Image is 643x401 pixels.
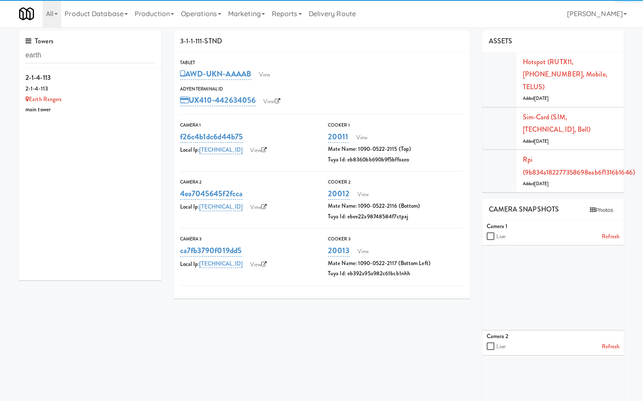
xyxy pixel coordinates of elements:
div: Tuya Id: eb8360bb690b9f5bffxaeo [328,155,463,165]
div: Local Ip: [180,144,316,157]
span: CAMERA SNAPSHOTS [489,204,559,214]
a: Earth Rangers [25,95,62,103]
a: Rpi (9b834a182277358698eab6f1316b1646) [523,155,635,177]
a: View [246,258,271,271]
div: main tower [25,104,155,115]
div: 2-1-4-113 [25,71,155,84]
a: [TECHNICAL_ID] [199,260,242,268]
div: Cooker 1 [328,121,463,130]
div: Local Ip: [180,201,316,214]
a: View [353,245,373,258]
div: 3-1-1-111-STND [174,31,470,52]
button: Photos [586,204,618,217]
a: 20011 [328,131,349,143]
a: Refresh [602,342,620,352]
input: Search towers [25,48,155,63]
a: ca7fb3790f019dd5 [180,245,242,257]
a: View [246,144,271,157]
div: Tuya Id: eb392a95a982c61bcb1nhh [328,268,463,279]
a: [TECHNICAL_ID] [199,203,242,211]
span: [DATE] [534,95,549,102]
a: Sim-card (SIM, [TECHNICAL_ID], Bell) [523,112,591,135]
a: View [259,95,285,108]
div: Camera 1 [487,221,620,232]
label: Live [496,342,505,352]
span: [DATE] [534,181,549,187]
div: Tuya Id: ebee22a98748584f7ctpxj [328,212,463,222]
span: Added [523,95,549,102]
div: Camera 2 [487,331,620,342]
a: f26c4b1dc6d44b75 [180,131,243,143]
div: Mate Name: 1090-0522-2116 (Bottom) [328,201,463,212]
a: 4ea7045645f2fcca [180,188,243,200]
a: View [352,131,372,144]
a: AWD-UKN-AAAAB [180,68,251,80]
li: 2-1-4-1132-1-4-113 Earth Rangersmain tower [19,68,161,119]
div: Tablet [180,59,463,67]
span: Towers [25,36,54,46]
span: Added [523,181,549,187]
div: Camera 3 [180,235,316,243]
span: [DATE] [534,138,549,144]
a: 20012 [328,188,350,200]
div: Local Ip: [180,258,316,271]
div: Camera 2 [180,178,316,186]
a: [TECHNICAL_ID] [199,146,242,154]
div: Cooker 3 [328,235,463,243]
div: Mate Name: 1090-0522-2115 (Top) [328,144,463,155]
div: Camera 1 [180,121,316,130]
a: 20013 [328,245,350,257]
a: Refresh [602,232,620,242]
a: Hotspot (RUTX11, [PHONE_NUMBER], Mobile, TELUS) [523,57,607,92]
a: View [353,188,373,201]
a: UX410-442634056 [180,94,256,106]
div: Cooker 2 [328,178,463,186]
a: View [246,201,271,214]
div: Mate Name: 1090-0522-2117 (Bottom Left) [328,258,463,269]
div: 2-1-4-113 [25,84,155,94]
img: Micromart [19,6,34,21]
span: Added [523,138,549,144]
span: ASSETS [489,36,513,46]
label: Live [496,232,505,242]
a: View [255,68,274,81]
div: Adyen Terminal Id [180,85,463,93]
